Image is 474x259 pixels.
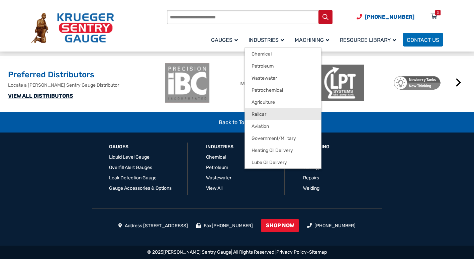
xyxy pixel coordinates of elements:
span: Resource Library [340,37,396,43]
a: Railcar [245,108,321,120]
a: [PERSON_NAME] Sentry Gauge [163,249,231,255]
button: 3 of 2 [320,107,327,114]
a: Industries [245,32,291,48]
a: Overfill Alert Gauges [109,165,152,170]
a: View All [206,185,222,191]
a: Turning [303,165,319,170]
a: Leak Detection Gauge [109,175,157,181]
span: Petroleum [252,63,274,69]
a: Heating Oil Delivery [245,144,321,156]
a: Government/Military [245,132,321,144]
span: Chemical [252,51,272,57]
a: Petrochemical [245,84,321,96]
span: Petrochemical [252,87,283,93]
a: GAUGES [109,144,128,150]
a: Gauge Accessories & Options [109,185,172,191]
span: Agriculture [252,99,275,105]
span: Railcar [252,111,266,117]
div: 0 [437,10,439,15]
span: Industries [249,37,284,43]
a: Machining [291,32,336,48]
img: LPT [317,63,364,103]
span: [PHONE_NUMBER] [365,14,414,20]
img: ibc-logo [164,63,211,103]
li: Fax [196,222,253,229]
a: Contact Us [403,33,443,47]
span: Government/Military [252,136,296,142]
a: Gauges [207,32,245,48]
a: Sitemap [309,249,327,255]
a: Welding [303,185,319,191]
a: Petroleum [206,165,228,170]
span: Contact Us [407,37,439,43]
a: Petroleum [245,60,321,72]
span: Wastewater [252,75,277,81]
a: Phone Number (920) 434-8860 [357,13,414,21]
img: Krueger Sentry Gauge [31,13,114,44]
a: [PHONE_NUMBER] [314,223,356,229]
li: Address [STREET_ADDRESS] [118,222,188,229]
span: Gauges [211,37,238,43]
img: Newberry Tanks [394,63,441,103]
a: Repairs [303,175,319,181]
span: Machining [295,37,329,43]
h2: Preferred Distributors [8,70,161,80]
a: SHOP NOW [261,219,299,232]
a: Privacy Policy [276,249,307,255]
a: Resource Library [336,32,403,48]
a: VIEW ALL DISTRIBUTORS [8,93,73,99]
a: Chemical [245,48,321,60]
span: Lube Oil Delivery [252,160,287,166]
img: McKinney Petroleum Equipment [241,63,287,103]
span: Heating Oil Delivery [252,148,293,154]
button: Next [452,76,465,89]
p: Locate a [PERSON_NAME] Sentry Gauge Distributor [8,82,161,89]
a: Wastewater [206,175,231,181]
a: Industries [206,144,233,150]
a: Agriculture [245,96,321,108]
a: Aviation [245,120,321,132]
span: Aviation [252,123,269,129]
a: Wastewater [245,72,321,84]
a: Liquid Level Gauge [109,154,150,160]
a: Chemical [206,154,226,160]
a: Lube Oil Delivery [245,156,321,168]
